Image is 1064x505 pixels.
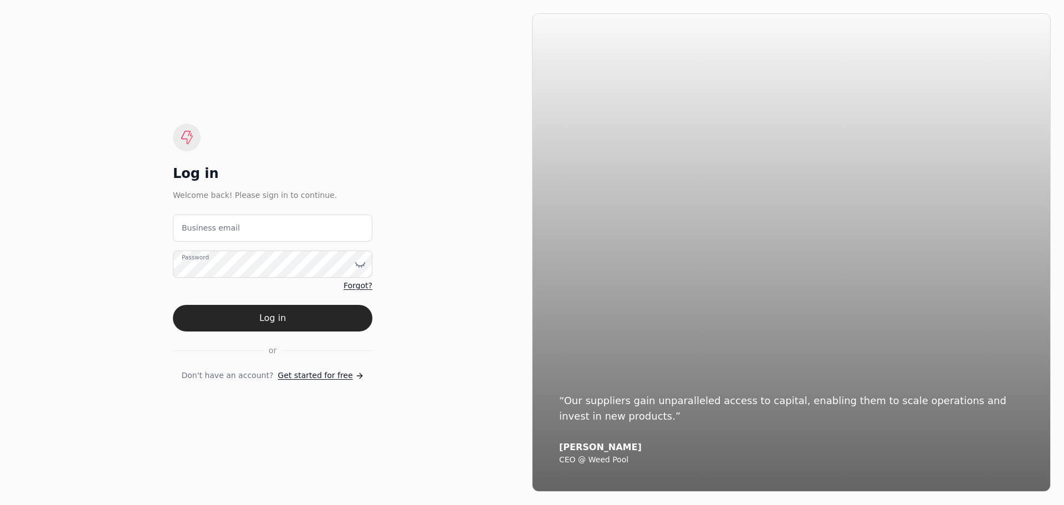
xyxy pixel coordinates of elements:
[278,370,364,381] a: Get started for free
[182,222,240,234] label: Business email
[559,393,1024,424] div: “Our suppliers gain unparalleled access to capital, enabling them to scale operations and invest ...
[173,305,372,331] button: Log in
[181,370,273,381] span: Don't have an account?
[182,253,209,262] label: Password
[559,442,1024,453] div: [PERSON_NAME]
[559,455,1024,465] div: CEO @ Weed Pool
[269,345,277,356] span: or
[173,189,372,201] div: Welcome back! Please sign in to continue.
[278,370,352,381] span: Get started for free
[344,280,372,292] a: Forgot?
[173,165,372,182] div: Log in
